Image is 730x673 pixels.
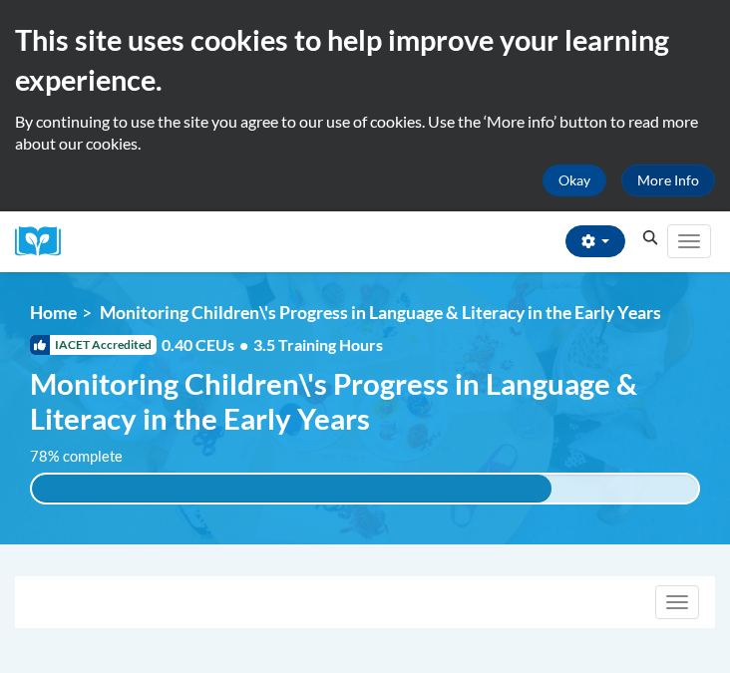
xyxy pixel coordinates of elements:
[239,335,248,354] span: •
[253,335,383,354] span: 3.5 Training Hours
[15,226,75,257] img: Logo brand
[15,111,715,155] p: By continuing to use the site you agree to our use of cookies. Use the ‘More info’ button to read...
[665,211,715,272] div: Main menu
[15,20,715,101] h2: This site uses cookies to help improve your learning experience.
[162,334,253,356] span: 0.40 CEUs
[635,226,665,250] button: Search
[32,475,551,503] div: 78% complete
[30,366,700,436] span: Monitoring Children\'s Progress in Language & Literacy in the Early Years
[30,446,145,468] label: 78% complete
[30,335,157,355] span: IACET Accredited
[100,302,661,323] span: Monitoring Children\'s Progress in Language & Literacy in the Early Years
[565,225,625,257] button: Account Settings
[15,226,75,257] a: Cox Campus
[543,165,606,196] button: Okay
[30,302,77,323] a: Home
[621,165,715,196] a: More Info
